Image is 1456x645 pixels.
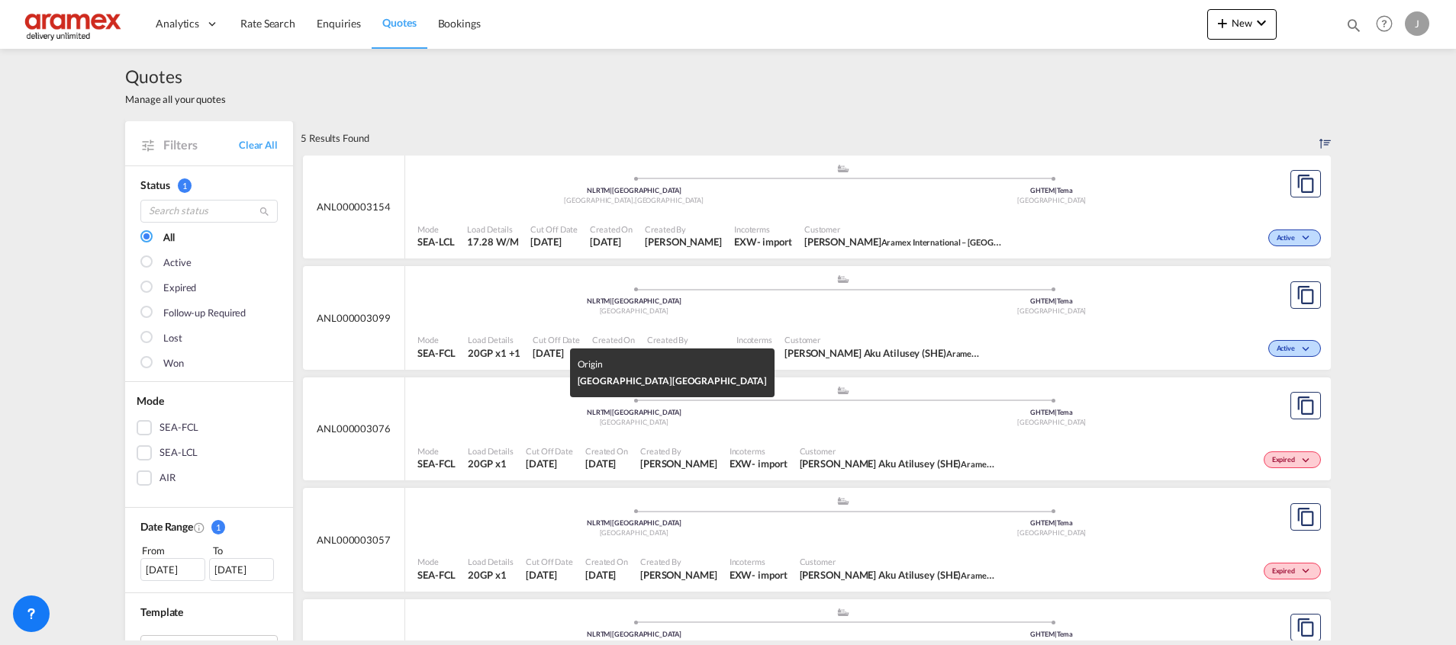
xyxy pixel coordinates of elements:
span: [GEOGRAPHIC_DATA] [1017,196,1086,204]
span: Created On [585,445,628,457]
span: Manage all your quotes [125,92,226,106]
span: Load Details [468,334,520,345]
span: From To [DATE][DATE] [140,543,278,581]
button: Copy Quote [1290,170,1321,197]
span: Created On [585,556,628,567]
span: 20GP x 1 [468,568,514,582]
span: NLRTM [GEOGRAPHIC_DATA] [587,408,681,416]
span: Active [1277,344,1299,355]
span: [GEOGRAPHIC_DATA] [600,306,668,315]
md-checkbox: SEA-FCL [137,420,282,435]
md-icon: Created On [193,521,205,534]
div: SEA-FCL [159,420,198,435]
span: | [1055,630,1057,638]
span: Janice Camporaso [640,457,717,470]
span: SEA-FCL [417,346,456,360]
md-icon: assets/icons/custom/copyQuote.svg [1297,286,1315,304]
span: Analytics [156,16,199,31]
span: Expired [1272,455,1299,466]
md-icon: icon-chevron-down [1299,567,1317,576]
div: [DATE] [140,558,205,581]
span: Cut Off Date [530,223,578,235]
div: N/A [736,346,754,360]
div: Change Status Here [1264,451,1321,468]
md-icon: assets/icons/custom/ship-fill.svg [834,165,852,172]
button: Copy Quote [1290,503,1321,531]
span: Created On [590,223,633,235]
span: [GEOGRAPHIC_DATA] [600,528,668,537]
div: ANL000003154 assets/icons/custom/ship-fill.svgassets/icons/custom/roll-o-plane.svgOriginPort of R... [303,156,1331,259]
input: Search status [140,200,278,223]
span: Incoterms [734,223,792,235]
span: Enquiries [317,17,361,30]
md-icon: icon-chevron-down [1299,457,1317,465]
span: 17 Sep 2025 [590,235,633,249]
span: Date Range [140,520,193,533]
div: Change Status Here [1268,229,1321,246]
span: Help [1371,11,1397,37]
span: 8 Sep 2025 [592,346,635,360]
div: Help [1371,11,1405,38]
span: Incoterms [730,556,788,567]
md-icon: icon-chevron-down [1252,14,1271,32]
span: | [1055,186,1057,194]
md-icon: icon-magnify [1345,17,1362,34]
span: Mode [417,556,456,567]
div: - import [752,457,787,470]
span: New [1213,17,1271,29]
span: [GEOGRAPHIC_DATA] [1017,306,1086,315]
span: GHTEM Tema [1030,630,1073,638]
md-icon: assets/icons/custom/ship-fill.svg [834,275,852,283]
div: Lost [163,331,182,346]
span: Mode [417,445,456,457]
span: NLRTM [GEOGRAPHIC_DATA] [587,186,681,194]
span: Sandra Owiredu Dankyi Aramex International – Accra, Ghana [804,235,1003,249]
span: Mode [417,223,455,235]
div: AIR [159,470,176,486]
span: Janice Camporaso [645,235,722,249]
span: ANL000003076 [317,422,391,435]
div: All [163,230,175,245]
span: Customer [784,334,983,345]
md-icon: assets/icons/custom/ship-fill.svg [834,387,852,394]
md-icon: assets/icons/custom/copyQuote.svg [1297,508,1315,526]
span: 20GP x 1 [468,457,514,470]
span: Cut Off Date [526,556,573,567]
div: EXW [734,235,757,249]
span: SEA-FCL [417,457,456,470]
button: Copy Quote [1290,281,1321,309]
span: | [610,186,612,194]
span: [GEOGRAPHIC_DATA] [1017,418,1086,426]
span: Cut Off Date [533,334,580,345]
span: Bookings [438,17,481,30]
div: Active [163,255,191,271]
div: ANL000003076 assets/icons/custom/ship-fill.svgassets/icons/custom/roll-o-plane.svgOriginRotterdam... [303,377,1331,481]
span: 2 Sep 2025 [526,457,573,470]
div: ANL000003099 assets/icons/custom/ship-fill.svgassets/icons/custom/roll-o-plane.svgOriginRotterdam... [303,266,1331,370]
div: - import [752,568,787,582]
div: EXW [730,457,752,470]
span: SEA-FCL [417,568,456,582]
span: NLRTM [GEOGRAPHIC_DATA] [587,630,681,638]
div: From [140,543,208,558]
img: dca169e0c7e311edbe1137055cab269e.png [23,7,126,41]
span: [GEOGRAPHIC_DATA] [1017,528,1086,537]
span: Mavis Aku Atilusey (SHE) Aramex International - Accra, Ghana [800,568,998,582]
div: Sort by: Created On [1319,121,1331,155]
md-icon: assets/icons/custom/ship-fill.svg [834,608,852,616]
span: 20GP x 1 , 40HC x 1 [468,346,520,360]
span: Quotes [382,16,416,29]
span: Created By [640,445,717,457]
span: Customer [800,556,998,567]
div: SEA-LCL [159,445,198,460]
span: Created By [645,223,722,235]
span: | [1055,408,1057,416]
span: 8 Sep 2025 [533,346,580,360]
span: Aramex International – [GEOGRAPHIC_DATA], [GEOGRAPHIC_DATA] [881,236,1136,248]
div: Won [163,356,184,371]
div: Origin [578,356,768,373]
md-icon: assets/icons/custom/copyQuote.svg [1297,618,1315,637]
span: [GEOGRAPHIC_DATA] [672,375,767,387]
md-icon: icon-chevron-down [1299,345,1317,354]
span: GHTEM Tema [1030,186,1073,194]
